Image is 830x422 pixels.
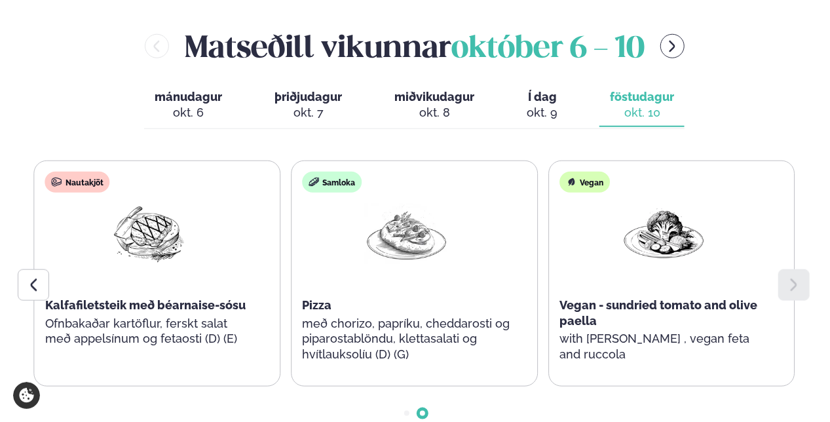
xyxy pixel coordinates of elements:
[622,203,706,264] img: Vegan.png
[610,90,674,104] span: föstudagur
[185,25,645,67] h2: Matseðill vikunnar
[364,203,448,264] img: Pizza-Bread.png
[394,90,474,104] span: miðvikudagur
[394,105,474,121] div: okt. 8
[45,298,246,312] span: Kalfafiletsteik með béarnaise-sósu
[264,84,352,127] button: þriðjudagur okt. 7
[599,84,685,127] button: föstudagur okt. 10
[13,382,40,409] a: Cookie settings
[610,105,674,121] div: okt. 10
[45,172,110,193] div: Nautakjöt
[302,172,362,193] div: Samloka
[527,89,557,105] span: Í dag
[107,203,191,264] img: Beef-Meat.png
[274,90,342,104] span: þriðjudagur
[144,84,233,127] button: mánudagur okt. 6
[451,35,645,64] span: október 6 - 10
[45,316,254,347] p: Ofnbakaðar kartöflur, ferskt salat með appelsínum og fetaosti (D) (E)
[302,316,510,363] p: með chorizo, papríku, cheddarosti og piparostablöndu, klettasalati og hvítlauksolíu (D) (G)
[274,105,342,121] div: okt. 7
[660,34,685,58] button: menu-btn-right
[145,34,169,58] button: menu-btn-left
[155,90,222,104] span: mánudagur
[52,177,62,187] img: beef.svg
[566,177,576,187] img: Vegan.svg
[420,411,425,416] span: Go to slide 2
[384,84,485,127] button: miðvikudagur okt. 8
[404,411,409,416] span: Go to slide 1
[155,105,222,121] div: okt. 6
[516,84,568,127] button: Í dag okt. 9
[309,177,319,187] img: sandwich-new-16px.svg
[559,331,768,362] p: with [PERSON_NAME] , vegan feta and ruccola
[559,298,757,328] span: Vegan - sundried tomato and olive paella
[302,298,331,312] span: Pizza
[559,172,610,193] div: Vegan
[527,105,557,121] div: okt. 9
